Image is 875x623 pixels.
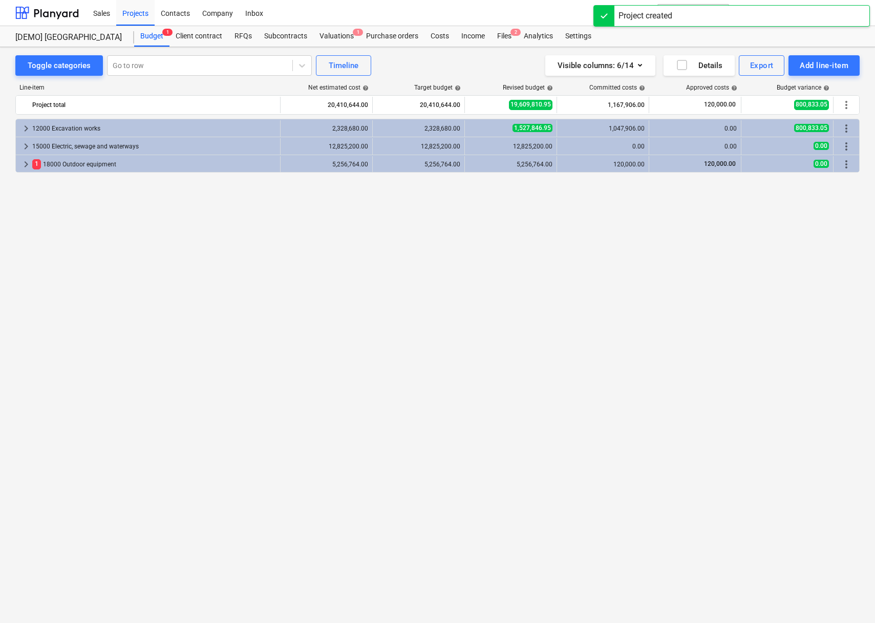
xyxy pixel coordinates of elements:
div: Committed costs [589,84,645,91]
div: 0.00 [561,143,645,150]
div: 120,000.00 [561,161,645,168]
div: Budget variance [777,84,829,91]
span: More actions [840,140,852,153]
div: Project total [32,97,276,113]
a: Files2 [491,26,518,47]
button: Timeline [316,55,371,76]
button: Export [739,55,785,76]
span: help [545,85,553,91]
span: help [729,85,737,91]
span: 1,527,846.95 [513,124,552,132]
span: 1 [162,29,173,36]
span: More actions [840,99,852,111]
div: Revised budget [503,84,553,91]
div: Visible columns : 6/14 [558,59,643,72]
div: 1,167,906.00 [561,97,645,113]
span: More actions [840,122,852,135]
a: Income [455,26,491,47]
span: 800,833.05 [794,100,829,110]
div: Line-item [15,84,281,91]
div: 2,328,680.00 [377,125,460,132]
span: More actions [840,158,852,170]
div: 20,410,644.00 [285,97,368,113]
button: Toggle categories [15,55,103,76]
span: 120,000.00 [703,100,737,109]
div: 15000 Electric, sewage and waterways [32,138,276,155]
a: Settings [559,26,597,47]
div: 5,256,764.00 [469,161,552,168]
div: Target budget [414,84,461,91]
div: Budget [134,26,169,47]
span: 0.00 [814,160,829,168]
div: Toggle categories [28,59,91,72]
div: 5,256,764.00 [377,161,460,168]
div: 5,256,764.00 [285,161,368,168]
iframe: Chat Widget [824,574,875,623]
span: help [637,85,645,91]
div: Export [750,59,774,72]
button: Details [664,55,735,76]
span: keyboard_arrow_right [20,158,32,170]
div: 12,825,200.00 [469,143,552,150]
div: 12,825,200.00 [377,143,460,150]
a: RFQs [228,26,258,47]
span: 2 [510,29,521,36]
span: 1 [32,159,41,169]
div: Net estimated cost [308,84,369,91]
span: 800,833.05 [794,124,829,132]
div: Approved costs [686,84,737,91]
a: Budget1 [134,26,169,47]
span: help [453,85,461,91]
div: 12,825,200.00 [285,143,368,150]
div: Add line-item [800,59,848,72]
div: Valuations [313,26,360,47]
a: Analytics [518,26,559,47]
a: Valuations1 [313,26,360,47]
span: keyboard_arrow_right [20,122,32,135]
div: 20,410,644.00 [377,97,460,113]
span: help [360,85,369,91]
div: 0.00 [653,143,737,150]
span: 0.00 [814,142,829,150]
div: Files [491,26,518,47]
span: help [821,85,829,91]
span: 120,000.00 [703,160,737,167]
div: 18000 Outdoor equipment [32,156,276,173]
span: keyboard_arrow_right [20,140,32,153]
a: Client contract [169,26,228,47]
button: Visible columns:6/14 [545,55,655,76]
button: Add line-item [788,55,860,76]
div: 0.00 [653,125,737,132]
div: 1,047,906.00 [561,125,645,132]
span: 1 [353,29,363,36]
a: Costs [424,26,455,47]
div: 12000 Excavation works [32,120,276,137]
span: 19,609,810.95 [509,100,552,110]
div: 2,328,680.00 [285,125,368,132]
div: Details [676,59,722,72]
a: Purchase orders [360,26,424,47]
div: Timeline [329,59,358,72]
div: Project created [618,10,672,22]
a: Subcontracts [258,26,313,47]
div: [DEMO] [GEOGRAPHIC_DATA] [15,32,122,43]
